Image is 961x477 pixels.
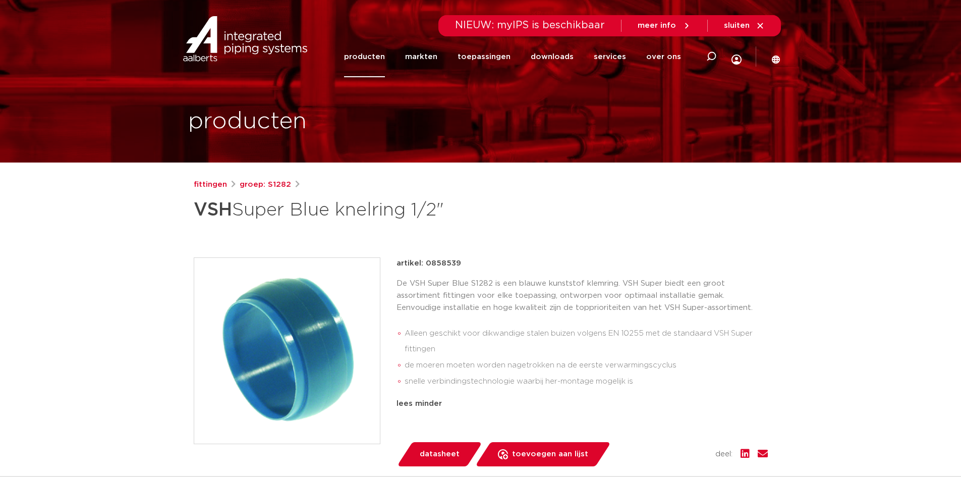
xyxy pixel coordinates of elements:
[397,278,768,314] p: De VSH Super Blue S1282 is een blauwe kunststof klemring. VSH Super biedt een groot assortiment f...
[420,446,460,462] span: datasheet
[405,36,437,77] a: markten
[638,21,691,30] a: meer info
[646,36,681,77] a: over ons
[194,179,227,191] a: fittingen
[397,398,768,410] div: lees minder
[724,21,765,30] a: sluiten
[715,448,732,460] span: deel:
[531,36,574,77] a: downloads
[344,36,681,77] nav: Menu
[594,36,626,77] a: services
[240,179,291,191] a: groep: S1282
[397,257,461,270] p: artikel: 0858539
[512,446,588,462] span: toevoegen aan lijst
[194,201,232,219] strong: VSH
[724,22,750,29] span: sluiten
[458,36,511,77] a: toepassingen
[194,195,573,225] h1: Super Blue knelring 1/2"
[194,258,380,444] img: Product Image for VSH Super Blue knelring 1/2"
[405,326,768,358] li: Alleen geschikt voor dikwandige stalen buizen volgens EN 10255 met de standaard VSH Super fittingen
[344,36,385,77] a: producten
[455,20,605,30] span: NIEUW: myIPS is beschikbaar
[638,22,676,29] span: meer info
[405,357,768,374] li: de moeren moeten worden nagetrokken na de eerste verwarmingscyclus
[397,442,482,466] a: datasheet
[188,105,307,138] h1: producten
[405,374,768,390] li: snelle verbindingstechnologie waarbij her-montage mogelijk is
[731,33,742,80] div: my IPS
